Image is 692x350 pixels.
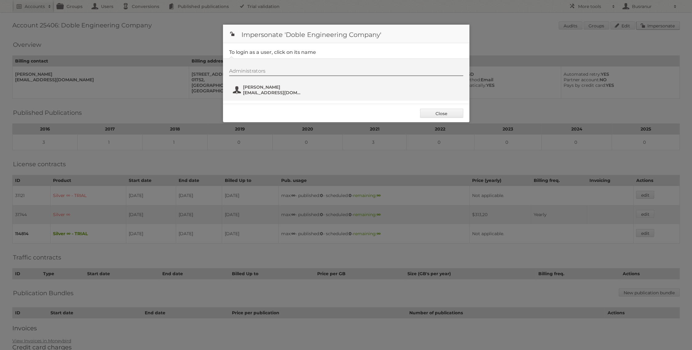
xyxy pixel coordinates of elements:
div: Administrators [229,68,463,76]
legend: To login as a user, click on its name [229,49,316,55]
span: [PERSON_NAME] [243,84,303,90]
h1: Impersonate 'Doble Engineering Company' [223,25,469,43]
a: Close [420,109,463,118]
button: [PERSON_NAME] [EMAIL_ADDRESS][DOMAIN_NAME] [232,84,305,96]
span: [EMAIL_ADDRESS][DOMAIN_NAME] [243,90,303,95]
